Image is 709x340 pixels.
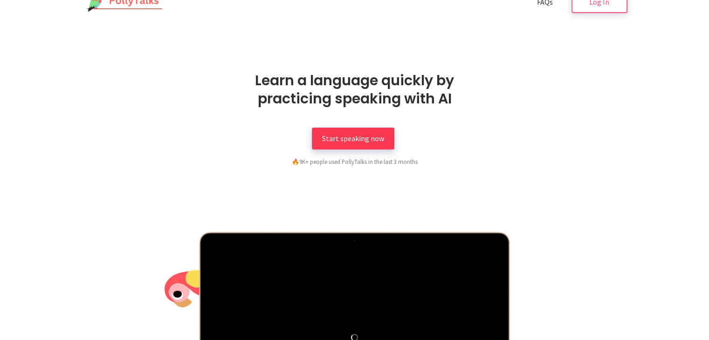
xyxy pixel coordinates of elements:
[243,157,467,166] div: 9K+ people used PollyTalks in the last 3 months
[322,134,384,143] span: Start speaking now
[312,128,394,150] a: Start speaking now
[292,158,299,165] span: fire
[227,71,483,108] h1: Learn a language quickly by practicing speaking with AI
